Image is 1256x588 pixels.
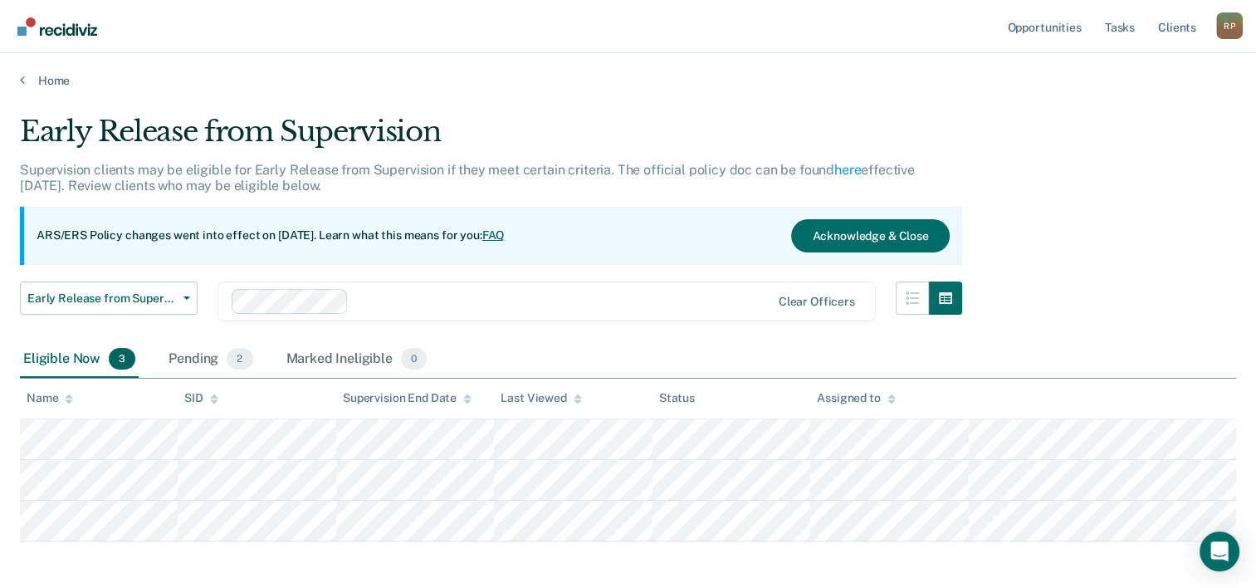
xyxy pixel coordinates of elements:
[20,162,915,194] p: Supervision clients may be eligible for Early Release from Supervision if they meet certain crite...
[779,295,855,309] div: Clear officers
[1216,12,1243,39] button: Profile dropdown button
[227,348,252,370] span: 2
[184,391,218,405] div: SID
[20,73,1236,88] a: Home
[1200,532,1239,571] div: Open Intercom Messenger
[834,162,861,178] a: here
[1216,12,1243,39] div: R P
[482,228,506,242] a: FAQ
[283,341,431,378] div: Marked Ineligible0
[501,391,581,405] div: Last Viewed
[817,391,895,405] div: Assigned to
[401,348,427,370] span: 0
[20,282,198,315] button: Early Release from Supervision
[659,391,695,405] div: Status
[20,115,962,162] div: Early Release from Supervision
[27,292,177,306] span: Early Release from Supervision
[165,341,256,378] div: Pending2
[109,348,135,370] span: 3
[27,391,73,405] div: Name
[37,228,505,244] p: ARS/ERS Policy changes went into effect on [DATE]. Learn what this means for you:
[343,391,472,405] div: Supervision End Date
[17,17,97,36] img: Recidiviz
[791,219,949,252] button: Acknowledge & Close
[20,341,139,378] div: Eligible Now3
